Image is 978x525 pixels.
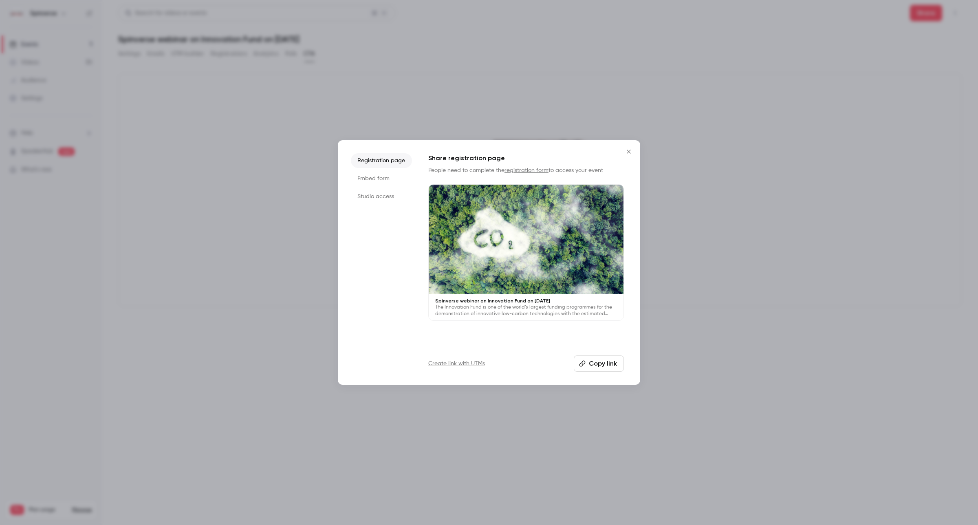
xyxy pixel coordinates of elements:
[428,153,624,163] h1: Share registration page
[574,355,624,372] button: Copy link
[351,153,412,168] li: Registration page
[351,189,412,204] li: Studio access
[428,184,624,321] a: Spinverse webinar on Innovation Fund on [DATE]The Innovation Fund is one of the world’s largest f...
[428,166,624,174] p: People need to complete the to access your event
[435,304,617,317] p: The Innovation Fund is one of the world’s largest funding programmes for the demonstration of inn...
[351,171,412,186] li: Embed form
[621,143,637,160] button: Close
[428,360,485,368] a: Create link with UTMs
[435,298,617,304] p: Spinverse webinar on Innovation Fund on [DATE]
[504,168,548,173] a: registration form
